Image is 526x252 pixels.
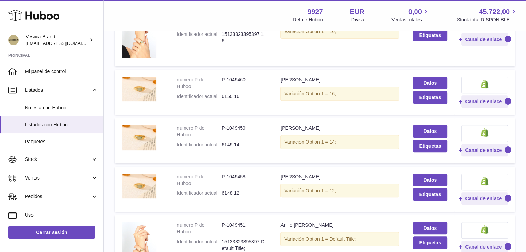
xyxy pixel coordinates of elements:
dd: 6148 12; [222,190,267,196]
span: Option 1 = Default Title; [305,236,356,242]
span: No está con Huboo [25,105,98,111]
span: [EMAIL_ADDRESS][DOMAIN_NAME] [26,40,102,46]
span: Stock total DISPONIBLE [457,17,518,23]
dt: Identificador actual [177,190,222,196]
a: 45.722,00 Stock total DISPONIBLE [457,7,518,23]
span: Canal de enlace [465,98,502,105]
span: Ventas [25,175,91,181]
span: 0,00 [408,7,422,17]
dd: 15133323395397 16; [222,31,267,44]
dd: P-1049460 [222,77,267,90]
span: Canal de enlace [465,195,502,202]
dd: 6149 14; [222,142,267,148]
span: Listados con Huboo [25,122,98,128]
div: Anillo [PERSON_NAME] [280,222,399,229]
div: [PERSON_NAME] [280,174,399,180]
dt: número P de Huboo [177,125,222,138]
img: shopify-small.png [481,177,488,185]
button: Etiquetas [413,188,447,201]
img: Anillo Daphne [122,77,156,101]
dt: Identificador actual [177,239,222,252]
div: Variación: [280,135,399,149]
div: Variación: [280,25,399,39]
button: Canal de enlace [461,144,508,156]
button: Canal de enlace [461,192,508,205]
dt: Identificador actual [177,142,222,148]
dd: P-1049459 [222,125,267,138]
a: Datos [413,174,447,186]
div: [PERSON_NAME] [280,77,399,83]
dt: número P de Huboo [177,174,222,187]
dd: P-1049451 [222,222,267,235]
div: Ref de Huboo [293,17,323,23]
dt: número P de Huboo [177,77,222,90]
dd: 6150 16; [222,93,267,100]
dt: Identificador actual [177,31,222,44]
span: Mi panel de control [25,68,98,75]
span: Option 1 = 12; [305,188,336,193]
span: Ventas totales [391,17,430,23]
strong: EUR [350,7,364,17]
div: Variación: [280,232,399,246]
span: Stock [25,156,91,163]
span: Paquetes [25,138,98,145]
img: shopify-small.png [481,225,488,234]
dt: Identificador actual [177,93,222,100]
a: Datos [413,77,447,89]
img: Anillo Daphne Plateado [122,14,156,58]
img: Anillo Daphne [122,125,156,150]
button: Etiquetas [413,236,447,249]
a: Cerrar sesión [8,226,95,239]
button: Canal de enlace [461,33,508,46]
div: Vesiica Brand [26,33,88,47]
a: Datos [413,222,447,234]
button: Etiquetas [413,29,447,41]
span: Canal de enlace [465,147,502,153]
button: Canal de enlace [461,95,508,108]
dd: 15133323395397 Default Title; [222,239,267,252]
div: Variación: [280,184,399,198]
span: Listados [25,87,91,94]
button: Etiquetas [413,140,447,152]
span: Option 1 = 16; [305,29,336,34]
span: Option 1 = 16; [305,91,336,96]
span: Uso [25,212,98,219]
span: 45.722,00 [479,7,510,17]
div: Divisa [351,17,364,23]
div: Variación: [280,87,399,101]
img: Anillo Daphne [122,174,156,198]
img: shopify-small.png [481,80,488,88]
button: Etiquetas [413,91,447,104]
a: Datos [413,125,447,137]
dt: número P de Huboo [177,222,222,235]
a: 0,00 Ventas totales [391,7,430,23]
div: [PERSON_NAME] [280,125,399,132]
strong: 9927 [307,7,323,17]
img: logistic@vesiica.com [8,35,19,45]
dd: P-1049458 [222,174,267,187]
img: shopify-small.png [481,128,488,137]
span: Option 1 = 14; [305,139,336,145]
span: Pedidos [25,193,91,200]
span: Canal de enlace [465,36,502,42]
span: Canal de enlace [465,244,502,250]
